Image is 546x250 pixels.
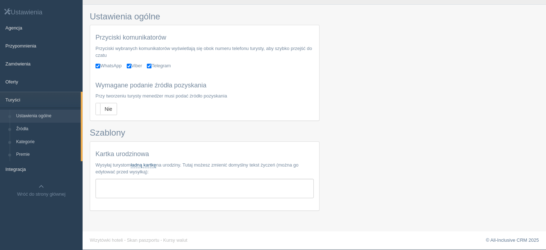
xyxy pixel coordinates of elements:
label: Viber [127,62,142,69]
a: © All-Inclusive CRM 2025 [486,237,539,243]
span: · [124,237,126,243]
span: · [160,237,162,243]
h4: Kartka urodzinowa [95,151,314,158]
a: Kursy walut [163,237,187,243]
input: WhatsApp [95,64,100,68]
label: Telegram [147,62,171,69]
label: Nie [96,103,117,115]
h4: Przyciski komunikatorów [95,34,314,41]
a: Wizytówki hoteli [90,237,123,243]
p: Przyciski wybranych komunikatorów wyświetlają się obok numeru telefonu turysty, aby szybko przejś... [95,45,314,59]
p: Przy tworzeniu turysty menedżer musi podać źródło pozyskania [95,92,314,99]
label: WhatsApp [95,62,122,69]
p: Wysyłaj turystom na urodziny. Tutaj możesz zmienić domyślny tekst życzeń (można go edytować przed... [95,162,314,175]
h3: Szablony [90,128,319,137]
input: Telegram [147,64,151,68]
a: ładną kartkę [131,162,156,168]
a: Ustawienia ogólne [13,110,81,123]
a: Kategorie [13,136,81,149]
a: Skan paszportu [127,237,159,243]
a: Premie [13,148,81,161]
input: Viber [127,64,131,68]
a: Źródła [13,123,81,136]
h3: Ustawienia ogólne [90,12,319,21]
h4: Wymagane podanie źródła pozyskania [95,82,314,89]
